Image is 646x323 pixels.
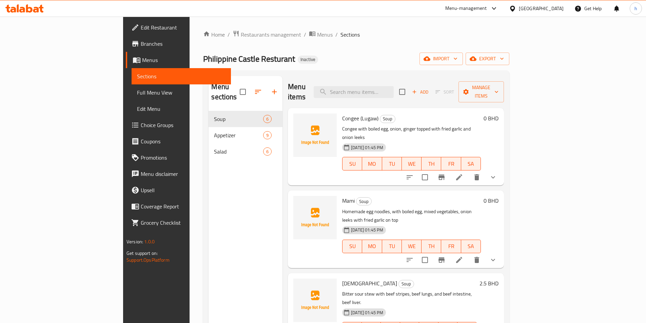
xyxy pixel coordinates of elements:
[455,173,463,181] a: Edit menu item
[209,143,282,160] div: Salad6
[362,157,382,170] button: MO
[365,241,379,251] span: MO
[263,147,272,156] div: items
[433,252,450,268] button: Branch-specific-item
[405,159,419,169] span: WE
[444,159,458,169] span: FR
[418,170,432,184] span: Select to update
[126,215,231,231] a: Grocery Checklist
[464,159,478,169] span: SA
[141,121,226,129] span: Choice Groups
[431,87,458,97] span: Select section first
[484,114,498,123] h6: 0 BHD
[137,72,226,80] span: Sections
[382,240,402,253] button: TU
[214,115,263,123] span: Soup
[141,40,226,48] span: Branches
[342,113,378,123] span: Congee (Lugaw)
[293,279,337,322] img: Papaitan
[209,127,282,143] div: Appetizer9
[385,159,399,169] span: TU
[342,240,362,253] button: SU
[209,111,282,127] div: Soup6
[214,147,263,156] span: Salad
[380,115,395,123] span: Soup
[342,278,397,288] span: [DEMOGRAPHIC_DATA]
[466,53,509,65] button: export
[233,30,301,39] a: Restaurants management
[424,241,438,251] span: TH
[335,31,338,39] li: /
[395,85,409,99] span: Select section
[418,253,432,267] span: Select to update
[489,256,497,264] svg: Show Choices
[288,82,306,102] h2: Menu items
[402,169,418,185] button: sort-choices
[298,56,318,64] div: Inactive
[356,198,371,205] span: Soup
[409,87,431,97] span: Add item
[236,85,250,99] span: Select all sections
[263,116,271,122] span: 6
[342,290,477,307] p: Bitter sour stew with beef stripes, beef lungs, and beef intestine, beef liver.
[137,105,226,113] span: Edit Menu
[250,84,266,100] span: Sort sections
[464,241,478,251] span: SA
[126,237,143,246] span: Version:
[519,5,564,12] div: [GEOGRAPHIC_DATA]
[141,23,226,32] span: Edit Restaurant
[402,240,422,253] button: WE
[402,157,422,170] button: WE
[144,237,155,246] span: 1.0.0
[126,198,231,215] a: Coverage Report
[142,56,226,64] span: Menus
[385,241,399,251] span: TU
[132,68,231,84] a: Sections
[464,83,498,100] span: Manage items
[263,132,271,139] span: 9
[365,159,379,169] span: MO
[266,84,282,100] button: Add section
[126,117,231,133] a: Choice Groups
[345,241,359,251] span: SU
[141,154,226,162] span: Promotions
[424,159,438,169] span: TH
[422,240,441,253] button: TH
[214,131,263,139] div: Appetizer
[126,149,231,166] a: Promotions
[485,169,501,185] button: show more
[356,197,372,205] div: Soup
[425,55,457,63] span: import
[348,144,386,151] span: [DATE] 01:45 PM
[126,19,231,36] a: Edit Restaurant
[634,5,637,12] span: h
[141,170,226,178] span: Menu disclaimer
[422,157,441,170] button: TH
[469,169,485,185] button: delete
[314,86,394,98] input: search
[461,240,481,253] button: SA
[342,207,481,224] p: Homemade egg noodles, with boiled egg, mixed vegetables, onion leeks with fried garlic on top
[203,30,509,39] nav: breadcrumb
[484,196,498,205] h6: 0 BHD
[126,249,158,258] span: Get support on:
[293,196,337,239] img: Mami
[399,280,414,288] span: Soup
[203,51,295,66] span: Philippine Castle Resturant
[362,240,382,253] button: MO
[345,159,359,169] span: SU
[489,173,497,181] svg: Show Choices
[132,101,231,117] a: Edit Menu
[348,309,386,316] span: [DATE] 01:45 PM
[263,131,272,139] div: items
[485,252,501,268] button: show more
[461,157,481,170] button: SA
[398,280,414,288] div: Soup
[137,88,226,97] span: Full Menu View
[409,87,431,97] button: Add
[241,31,301,39] span: Restaurants management
[317,31,333,39] span: Menus
[405,241,419,251] span: WE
